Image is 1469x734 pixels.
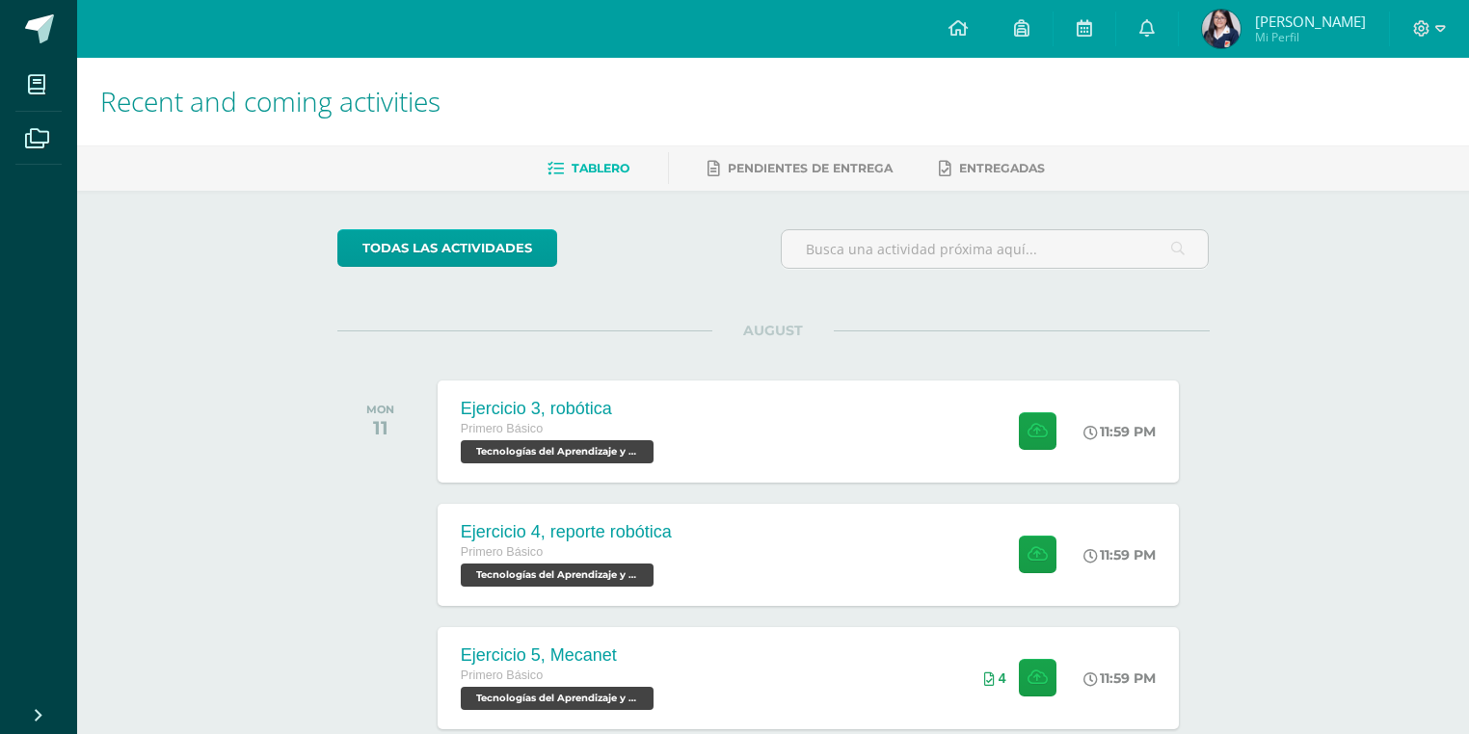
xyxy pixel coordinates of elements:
[712,322,834,339] span: AUGUST
[461,422,543,435] span: Primero Básico
[366,403,394,416] div: MON
[1083,546,1156,564] div: 11:59 PM
[461,687,654,710] span: Tecnologías del Aprendizaje y la Comunicación 'B'
[461,564,654,587] span: Tecnologías del Aprendizaje y la Comunicación 'B'
[984,670,1006,686] div: Archivos entregados
[461,545,543,559] span: Primero Básico
[1083,669,1156,687] div: 11:59 PM
[461,399,658,419] div: Ejercicio 3, robótica
[461,668,543,682] span: Primero Básico
[572,161,629,175] span: Tablero
[100,83,441,119] span: Recent and coming activities
[1255,29,1366,45] span: Mi Perfil
[1202,10,1241,48] img: 393de93c8a89279b17f83f408801ebc0.png
[728,161,893,175] span: Pendientes de entrega
[708,153,893,184] a: Pendientes de entrega
[337,229,557,267] a: todas las Actividades
[461,522,672,542] div: Ejercicio 4, reporte robótica
[461,645,658,666] div: Ejercicio 5, Mecanet
[999,670,1006,686] span: 4
[939,153,1045,184] a: Entregadas
[959,161,1045,175] span: Entregadas
[548,153,629,184] a: Tablero
[366,416,394,439] div: 11
[1083,423,1156,440] div: 11:59 PM
[782,230,1209,268] input: Busca una actividad próxima aquí...
[461,440,654,463] span: Tecnologías del Aprendizaje y la Comunicación 'B'
[1255,12,1366,31] span: [PERSON_NAME]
